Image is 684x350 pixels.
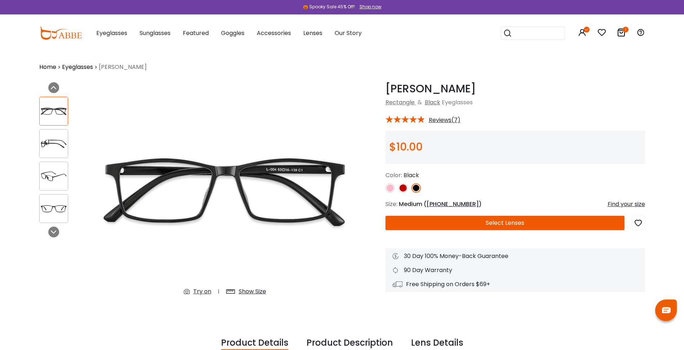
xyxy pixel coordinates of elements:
[96,29,127,37] span: Eyeglasses
[39,63,56,71] a: Home
[385,171,402,179] span: Color:
[221,336,288,350] div: Product Details
[99,63,147,71] span: [PERSON_NAME]
[393,252,638,261] div: 30 Day 100% Money-Back Guarantee
[93,82,357,302] img: Eliana Black TR Eyeglasses , UniversalBridgeFit , Lightweight Frames from ABBE Glasses
[411,336,463,350] div: Lens Details
[389,139,423,154] span: $10.00
[385,82,645,95] h1: [PERSON_NAME]
[239,287,266,296] div: Show Size
[193,287,211,296] div: Try on
[416,98,423,106] span: &
[40,169,68,183] img: Eliana Black TR Eyeglasses , UniversalBridgeFit , Lightweight Frames from ABBE Glasses
[427,200,479,208] span: [PHONE_NUMBER]
[617,30,626,38] a: 1
[306,336,393,350] div: Product Description
[385,216,625,230] button: Select Lenses
[608,200,645,209] div: Find your size
[359,4,381,10] div: Shop now
[442,98,473,106] span: Eyeglasses
[303,4,355,10] div: 🎃 Spooky Sale 45% Off!
[623,27,628,32] i: 1
[183,29,209,37] span: Featured
[662,307,671,313] img: chat
[393,280,638,289] div: Free Shipping on Orders $69+
[40,202,68,216] img: Eliana Black TR Eyeglasses , UniversalBridgeFit , Lightweight Frames from ABBE Glasses
[429,117,460,123] span: Reviews(7)
[335,29,362,37] span: Our Story
[62,63,93,71] a: Eyeglasses
[40,104,68,118] img: Eliana Black TR Eyeglasses , UniversalBridgeFit , Lightweight Frames from ABBE Glasses
[385,98,415,106] a: Rectangle
[393,266,638,275] div: 90 Day Warranty
[303,29,322,37] span: Lenses
[140,29,171,37] span: Sunglasses
[399,200,482,208] span: Medium ( )
[425,98,440,106] a: Black
[40,137,68,151] img: Eliana Black TR Eyeglasses , UniversalBridgeFit , Lightweight Frames from ABBE Glasses
[403,171,419,179] span: Black
[385,200,397,208] span: Size:
[356,4,381,10] a: Shop now
[39,27,82,40] img: abbeglasses.com
[257,29,291,37] span: Accessories
[221,29,244,37] span: Goggles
